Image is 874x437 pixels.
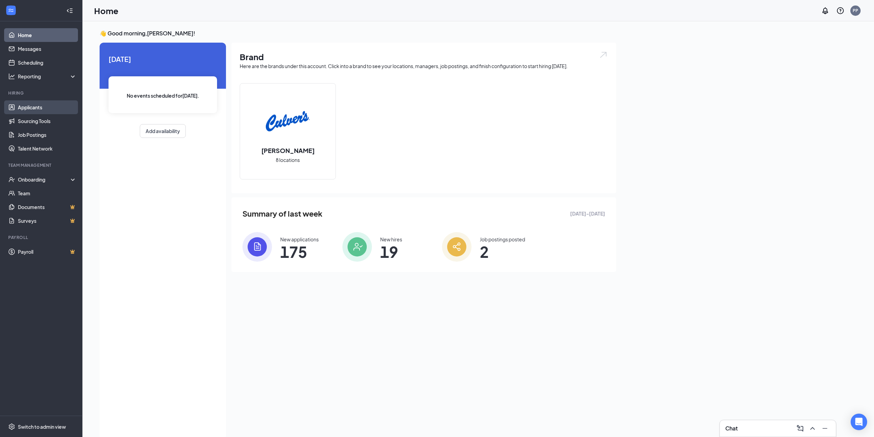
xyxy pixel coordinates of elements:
button: ComposeMessage [795,423,806,434]
svg: QuestionInfo [836,7,844,15]
img: icon [342,232,372,262]
img: icon [442,232,472,262]
svg: WorkstreamLogo [8,7,14,14]
span: 175 [280,245,319,258]
a: SurveysCrown [18,214,77,228]
a: Scheduling [18,56,77,69]
a: Team [18,186,77,200]
div: Onboarding [18,176,71,183]
span: No events scheduled for [DATE] . [127,92,199,99]
button: ChevronUp [807,423,818,434]
svg: Collapse [66,7,73,14]
div: Job postings posted [480,236,525,243]
span: [DATE] [109,54,217,64]
span: Summary of last week [242,208,322,220]
span: [DATE] - [DATE] [570,210,605,217]
h2: [PERSON_NAME] [254,146,321,155]
svg: Analysis [8,73,15,80]
div: PP [853,8,858,13]
svg: ChevronUp [808,424,817,433]
h3: Chat [725,425,738,432]
div: Switch to admin view [18,423,66,430]
svg: ComposeMessage [796,424,804,433]
span: 2 [480,245,525,258]
a: DocumentsCrown [18,200,77,214]
img: Culver's [266,99,310,143]
h1: Home [94,5,118,17]
a: Sourcing Tools [18,114,77,128]
div: Hiring [8,90,75,96]
svg: Notifications [821,7,829,15]
a: PayrollCrown [18,245,77,259]
button: Add availability [140,124,186,138]
img: open.6027fd2a22e1237b5b06.svg [599,51,608,59]
svg: UserCheck [8,176,15,183]
span: 19 [380,245,402,258]
h1: Brand [240,51,608,63]
span: 8 locations [276,156,300,164]
div: Payroll [8,234,75,240]
div: Here are the brands under this account. Click into a brand to see your locations, managers, job p... [240,63,608,69]
h3: 👋 Good morning, [PERSON_NAME] ! [100,30,616,37]
a: Job Postings [18,128,77,142]
a: Talent Network [18,142,77,155]
div: New applications [280,236,319,243]
svg: Minimize [821,424,829,433]
button: Minimize [819,423,830,434]
img: icon [242,232,272,262]
a: Applicants [18,100,77,114]
div: Team Management [8,162,75,168]
div: Open Intercom Messenger [851,414,867,430]
div: New hires [380,236,402,243]
div: Reporting [18,73,77,80]
svg: Settings [8,423,15,430]
a: Home [18,28,77,42]
a: Messages [18,42,77,56]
